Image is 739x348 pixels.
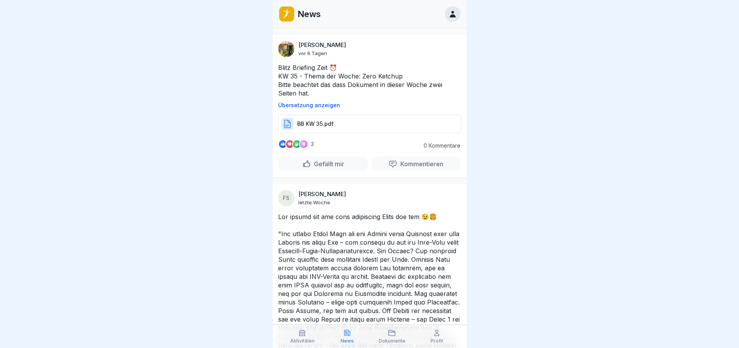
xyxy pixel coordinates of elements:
p: News [298,9,321,19]
p: News [341,338,354,344]
p: Übersetzung anzeigen [278,102,461,108]
p: 3 [311,141,314,147]
p: Dokumente [379,338,405,344]
div: FS [278,190,294,206]
p: Aktivitäten [290,338,315,344]
p: Profil [431,338,443,344]
a: BB KW 35.pdf [278,124,461,131]
img: oo2rwhh5g6mqyfqxhtbddxvd.png [279,7,294,21]
p: Gefällt mir [311,160,344,168]
p: vor 6 Tagen [298,50,327,56]
p: 0 Kommentare [418,143,460,149]
p: Kommentieren [397,160,443,168]
p: Blitz Briefing Zeit ⏰ KW 35 - Thema der Woche: Zero Ketchup Bitte beachtet das dass Dokument in d... [278,63,461,97]
p: [PERSON_NAME] [298,191,346,198]
p: letzte Woche [298,199,330,205]
p: [PERSON_NAME] [298,42,346,49]
p: BB KW 35.pdf [297,120,334,128]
